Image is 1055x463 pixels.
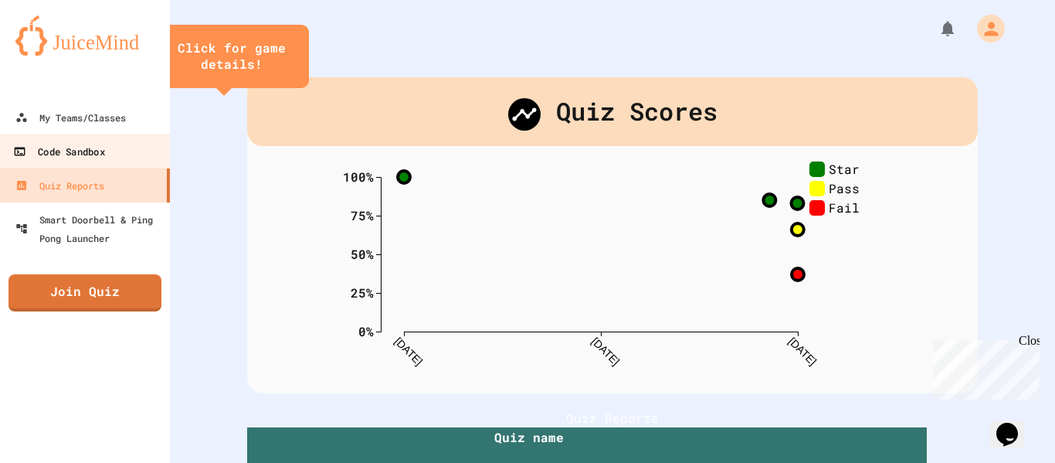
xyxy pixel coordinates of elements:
iframe: chat widget [990,401,1040,448]
text: [DATE] [392,335,425,367]
text: 100% [343,168,374,184]
div: Click for game details! [170,40,293,73]
text: Fail [829,199,860,215]
div: Code Sandbox [13,142,104,162]
text: [DATE] [589,335,622,367]
text: 75% [351,206,374,223]
h1: Quiz Reports [247,409,978,427]
text: [DATE] [786,335,819,367]
div: Smart Doorbell & Ping Pong Launcher [15,210,164,247]
div: Quiz Scores [247,77,978,146]
a: Join Quiz [8,274,161,312]
div: Quiz Reports [15,176,104,195]
text: 0% [358,322,374,339]
text: Star [829,160,860,176]
iframe: chat widget [927,334,1040,400]
div: My Account [961,11,1009,46]
div: My Teams/Classes [15,108,126,127]
text: 25% [351,284,374,300]
img: logo-orange.svg [15,15,154,56]
text: Pass [829,179,860,196]
div: Chat with us now!Close [6,6,107,98]
text: 50% [351,245,374,261]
